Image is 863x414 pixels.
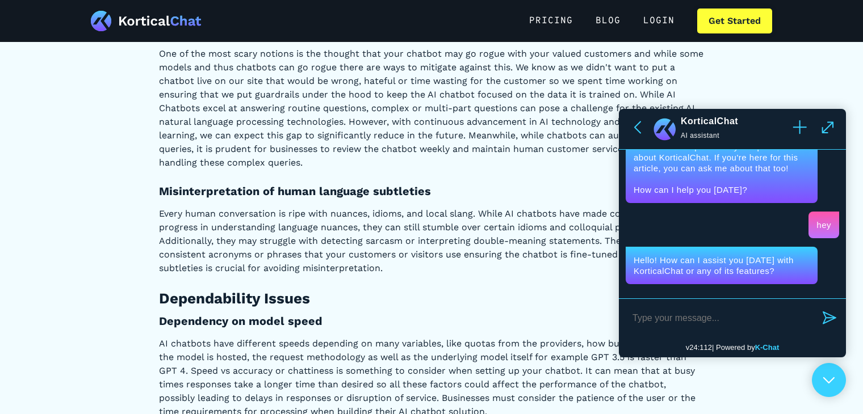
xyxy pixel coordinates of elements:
h4: Misinterpretation of human language subtleties [159,184,704,198]
a: Blog [584,9,632,33]
a: Login [632,9,686,33]
a: Pricing [518,9,584,33]
h3: Dependability Issues [159,289,704,309]
a: Get Started [697,9,772,33]
p: One of the most scary notions is the thought that your chatbot may go rogue with your valued cust... [159,47,704,170]
p: Every human conversation is ripe with nuances, idioms, and local slang. While AI chatbots have ma... [159,207,704,275]
h4: Dependency on model speed [159,314,704,328]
